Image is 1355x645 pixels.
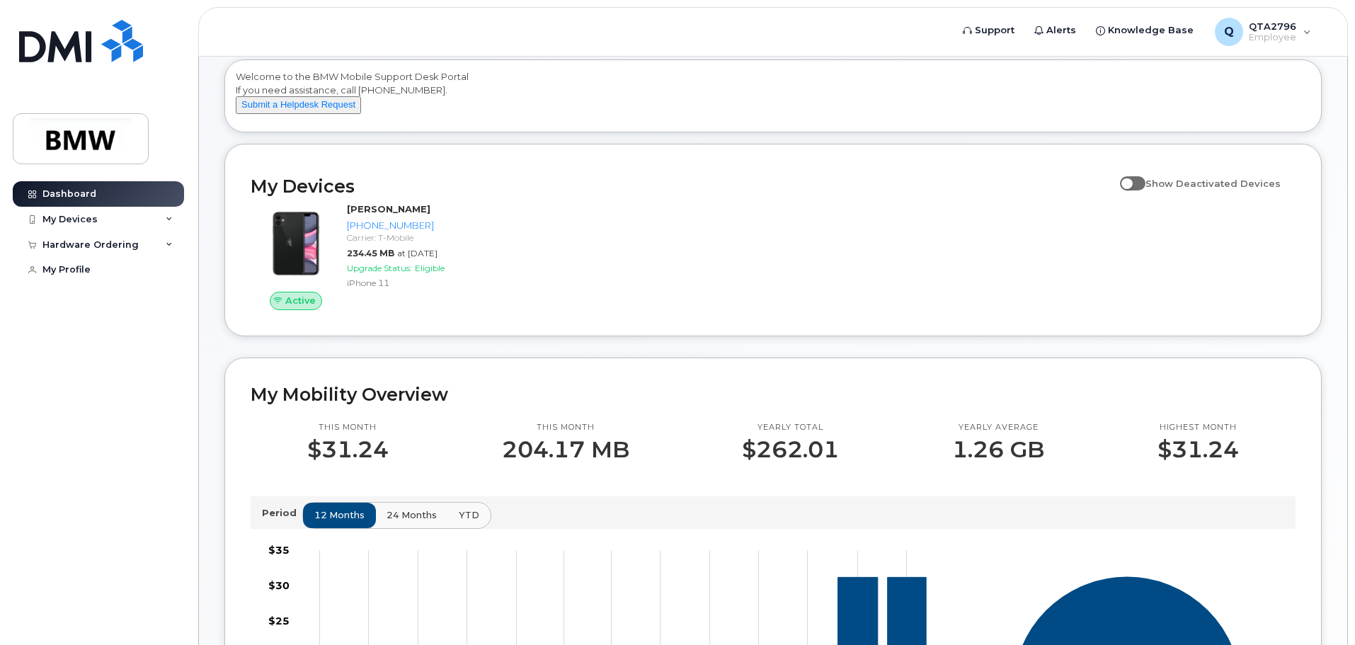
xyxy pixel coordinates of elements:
[268,578,290,591] tspan: $30
[953,16,1024,45] a: Support
[262,210,330,278] img: iPhone_11.jpg
[1293,583,1344,634] iframe: Messenger Launcher
[1108,23,1194,38] span: Knowledge Base
[1205,18,1321,46] div: QTA2796
[1024,16,1086,45] a: Alerts
[1120,170,1131,181] input: Show Deactivated Devices
[236,98,361,110] a: Submit a Helpdesk Request
[1249,21,1296,32] span: QTA2796
[236,96,361,114] button: Submit a Helpdesk Request
[1046,23,1076,38] span: Alerts
[262,506,302,520] p: Period
[975,23,1014,38] span: Support
[347,263,412,273] span: Upgrade Status:
[1224,23,1234,40] span: Q
[251,202,499,310] a: Active[PERSON_NAME][PHONE_NUMBER]Carrier: T-Mobile234.45 MBat [DATE]Upgrade Status:EligibleiPhone 11
[415,263,445,273] span: Eligible
[1157,422,1239,433] p: Highest month
[251,384,1296,405] h2: My Mobility Overview
[742,422,839,433] p: Yearly total
[1086,16,1204,45] a: Knowledge Base
[387,508,437,522] span: 24 months
[268,544,290,556] tspan: $35
[1145,178,1281,189] span: Show Deactivated Devices
[742,437,839,462] p: $262.01
[459,508,479,522] span: YTD
[236,70,1310,127] div: Welcome to the BMW Mobile Support Desk Portal If you need assistance, call [PHONE_NUMBER].
[397,248,438,258] span: at [DATE]
[1157,437,1239,462] p: $31.24
[347,248,394,258] span: 234.45 MB
[502,422,629,433] p: This month
[307,437,389,462] p: $31.24
[952,437,1044,462] p: 1.26 GB
[952,422,1044,433] p: Yearly average
[251,176,1113,197] h2: My Devices
[347,232,493,244] div: Carrier: T-Mobile
[502,437,629,462] p: 204.17 MB
[347,203,430,215] strong: [PERSON_NAME]
[1249,32,1296,43] span: Employee
[268,614,290,627] tspan: $25
[307,422,389,433] p: This month
[347,277,493,289] div: iPhone 11
[347,219,493,232] div: [PHONE_NUMBER]
[285,294,316,307] span: Active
